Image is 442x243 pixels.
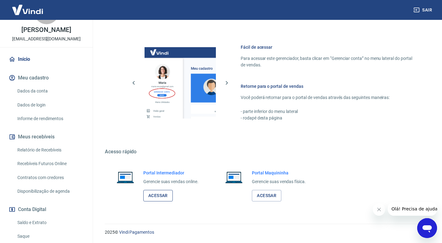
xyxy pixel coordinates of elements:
a: Dados de login [15,99,85,111]
h6: Fácil de acessar [241,44,412,50]
h6: Portal Maquininha [252,170,306,176]
a: Relatório de Recebíveis [15,144,85,156]
p: [EMAIL_ADDRESS][DOMAIN_NAME] [12,36,81,42]
p: - rodapé desta página [241,115,412,121]
button: Meus recebíveis [7,130,85,144]
img: Imagem de um notebook aberto [112,170,138,185]
iframe: Botão para abrir a janela de mensagens [417,218,437,238]
img: Imagem da dashboard mostrando o botão de gerenciar conta na sidebar no lado esquerdo [145,47,216,119]
a: Contratos com credores [15,171,85,184]
a: Acessar [143,190,173,201]
h5: Acesso rápido [105,149,427,155]
a: Informe de rendimentos [15,112,85,125]
button: Conta Digital [7,203,85,216]
p: Para acessar este gerenciador, basta clicar em “Gerenciar conta” no menu lateral do portal de ven... [241,55,412,68]
p: Você poderá retornar para o portal de vendas através das seguintes maneiras: [241,94,412,101]
img: Vindi [7,0,48,19]
img: Imagem de um notebook aberto [221,170,247,185]
a: Acessar [252,190,281,201]
button: Sair [412,4,435,16]
p: Gerencie suas vendas física. [252,178,306,185]
h6: Portal Intermediador [143,170,199,176]
a: Saque [15,230,85,243]
a: Saldo e Extrato [15,216,85,229]
a: Vindi Pagamentos [119,230,154,235]
p: [PERSON_NAME] [21,27,71,33]
iframe: Fechar mensagem [373,203,385,216]
a: Recebíveis Futuros Online [15,157,85,170]
a: Disponibilização de agenda [15,185,85,198]
a: Dados da conta [15,85,85,97]
a: Início [7,52,85,66]
p: Gerencie suas vendas online. [143,178,199,185]
p: - parte inferior do menu lateral [241,108,412,115]
button: Meu cadastro [7,71,85,85]
span: Olá! Precisa de ajuda? [4,4,52,9]
h6: Retorne para o portal de vendas [241,83,412,89]
iframe: Mensagem da empresa [388,202,437,216]
p: 2025 © [105,229,427,236]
